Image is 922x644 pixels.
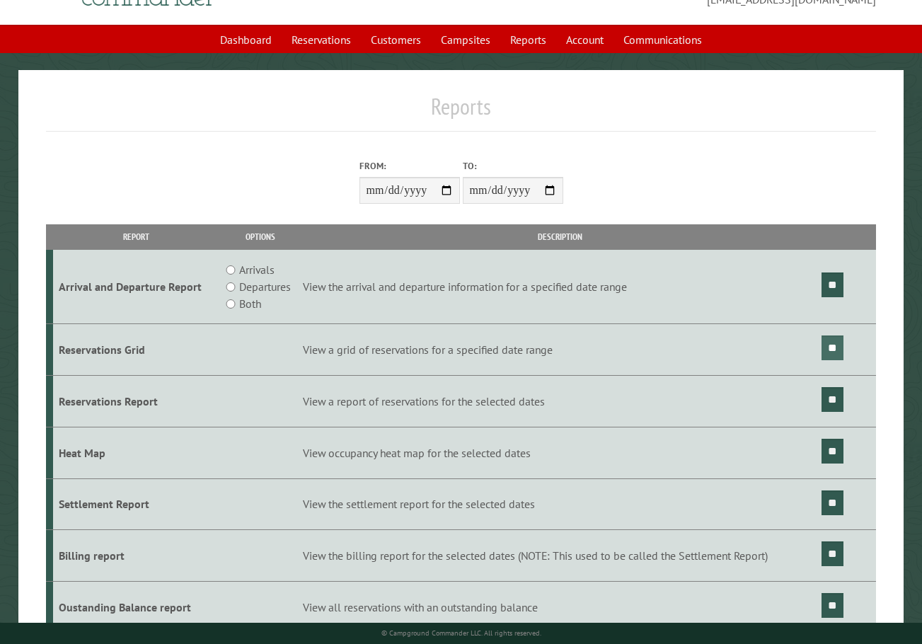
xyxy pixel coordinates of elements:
a: Account [558,26,612,53]
td: View a report of reservations for the selected dates [301,375,819,427]
td: Oustanding Balance report [53,582,220,633]
label: Arrivals [239,261,275,278]
td: Billing report [53,530,220,582]
a: Communications [615,26,710,53]
td: View occupancy heat map for the selected dates [301,427,819,478]
a: Reservations [283,26,359,53]
td: View the billing report for the selected dates (NOTE: This used to be called the Settlement Report) [301,530,819,582]
small: © Campground Commander LLC. All rights reserved. [381,628,541,638]
th: Description [301,224,819,249]
td: Settlement Report [53,478,220,530]
td: View the settlement report for the selected dates [301,478,819,530]
th: Report [53,224,220,249]
a: Reports [502,26,555,53]
td: View the arrival and departure information for a specified date range [301,250,819,324]
td: View a grid of reservations for a specified date range [301,324,819,376]
td: Reservations Grid [53,324,220,376]
td: View all reservations with an outstanding balance [301,582,819,633]
label: From: [359,159,460,173]
a: Campsites [432,26,499,53]
a: Dashboard [212,26,280,53]
a: Customers [362,26,430,53]
label: Departures [239,278,291,295]
td: Heat Map [53,427,220,478]
td: Arrival and Departure Report [53,250,220,324]
label: Both [239,295,261,312]
td: Reservations Report [53,375,220,427]
h1: Reports [46,93,876,132]
th: Options [220,224,301,249]
label: To: [463,159,563,173]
